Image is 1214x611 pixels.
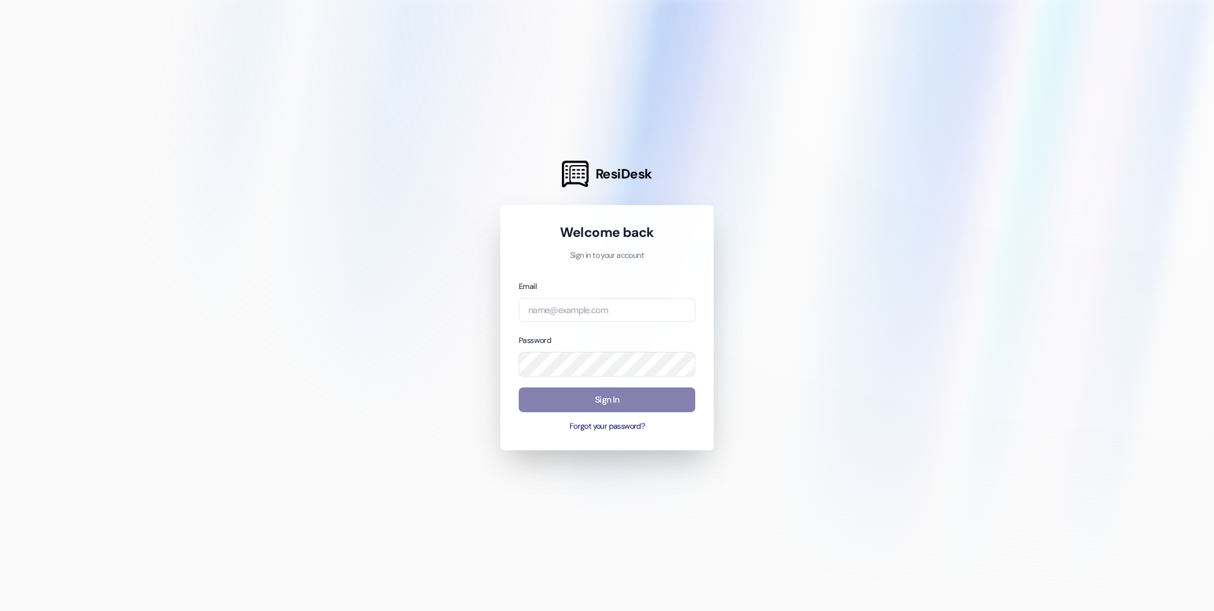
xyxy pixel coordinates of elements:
label: Email [519,281,537,292]
label: Password [519,335,551,346]
img: ResiDesk Logo [562,161,589,187]
span: ResiDesk [596,165,652,183]
button: Sign In [519,387,695,412]
p: Sign in to your account [519,250,695,262]
input: name@example.com [519,298,695,323]
button: Forgot your password? [519,421,695,433]
h1: Welcome back [519,224,695,241]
